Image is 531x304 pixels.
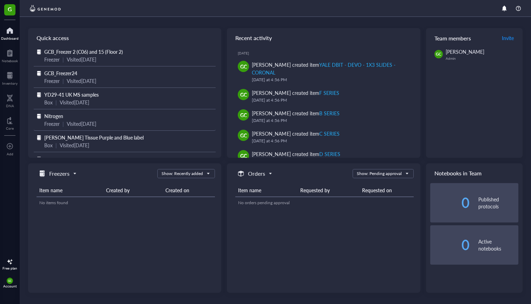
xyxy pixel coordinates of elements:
[357,170,402,177] div: Show: Pending approval
[44,48,123,55] span: GCB_Freezer 2 (C06) and 15 (Floor 2)
[232,86,414,106] a: GC[PERSON_NAME] created itemF SERIES[DATE] at 4:56 PM
[28,4,63,13] img: genemod-logo
[3,284,17,288] div: Account
[67,56,96,63] div: Visited [DATE]
[63,77,64,85] div: |
[6,115,14,130] a: Core
[446,56,518,60] div: Admin
[6,104,14,108] div: DNA
[2,70,18,85] a: Inventory
[1,36,19,40] div: Dashboard
[44,120,60,128] div: Freezer
[67,120,96,128] div: Visited [DATE]
[44,56,60,63] div: Freezer
[44,155,75,162] span: LK - 8 of Clubs
[235,184,297,197] th: Item name
[7,152,13,156] div: Add
[8,5,12,13] span: G
[55,98,57,106] div: |
[63,120,64,128] div: |
[163,184,215,197] th: Created on
[297,184,359,197] th: Requested by
[232,127,414,147] a: GC[PERSON_NAME] created itemC SERIES[DATE] at 4:56 PM
[252,61,395,76] div: YALE DBIT - DEVO - 1X3 SLIDES - CORONAL
[501,32,514,44] button: Invite
[232,58,414,86] a: GC[PERSON_NAME] created itemYALE DBIT - DEVO - 1X3 SLIDES - CORONAL[DATE] at 4:56 PM
[103,184,163,197] th: Created by
[319,110,340,117] div: B SERIES
[240,91,247,98] span: GC
[238,51,414,55] div: [DATE]
[44,141,53,149] div: Box
[8,279,12,283] span: GC
[252,117,409,124] div: [DATE] at 4:56 PM
[49,169,70,178] h5: Freezers
[478,196,518,210] div: Published protocols
[430,197,470,208] div: 0
[238,200,411,206] div: No orders pending approval
[359,184,414,197] th: Requested on
[1,25,19,40] a: Dashboard
[162,170,203,177] div: Show: Recently added
[44,70,77,77] span: GCB_Freezer24
[2,59,18,63] div: Notebook
[319,89,339,96] div: F SERIES
[28,28,221,48] div: Quick access
[252,97,409,104] div: [DATE] at 4:56 PM
[39,200,212,206] div: No items found
[2,266,17,270] div: Free plan
[227,28,420,48] div: Recent activity
[44,91,99,98] span: YD29-41 UK MS samples
[240,111,247,119] span: GC
[240,131,247,139] span: GC
[248,169,265,178] h5: Orders
[436,51,441,57] span: GC
[55,141,57,149] div: |
[44,98,53,106] div: Box
[426,28,523,48] div: Team members
[252,76,409,83] div: [DATE] at 4:56 PM
[2,81,18,85] div: Inventory
[44,112,63,119] span: Nitrogen
[252,109,339,117] div: [PERSON_NAME] created item
[252,61,409,76] div: [PERSON_NAME] created item
[446,48,484,55] span: [PERSON_NAME]
[37,184,103,197] th: Item name
[6,92,14,108] a: DNA
[63,56,64,63] div: |
[252,130,339,137] div: [PERSON_NAME] created item
[252,137,409,144] div: [DATE] at 4:56 PM
[319,130,340,137] div: C SERIES
[67,77,96,85] div: Visited [DATE]
[426,163,523,183] div: Notebooks in Team
[6,126,14,130] div: Core
[44,77,60,85] div: Freezer
[232,106,414,127] a: GC[PERSON_NAME] created itemB SERIES[DATE] at 4:56 PM
[44,134,144,141] span: [PERSON_NAME] Tissue Purple and Blue label
[2,47,18,63] a: Notebook
[478,238,518,252] div: Active notebooks
[60,98,89,106] div: Visited [DATE]
[60,141,89,149] div: Visited [DATE]
[430,239,470,251] div: 0
[240,63,247,70] span: GC
[502,34,514,41] span: Invite
[252,89,339,97] div: [PERSON_NAME] created item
